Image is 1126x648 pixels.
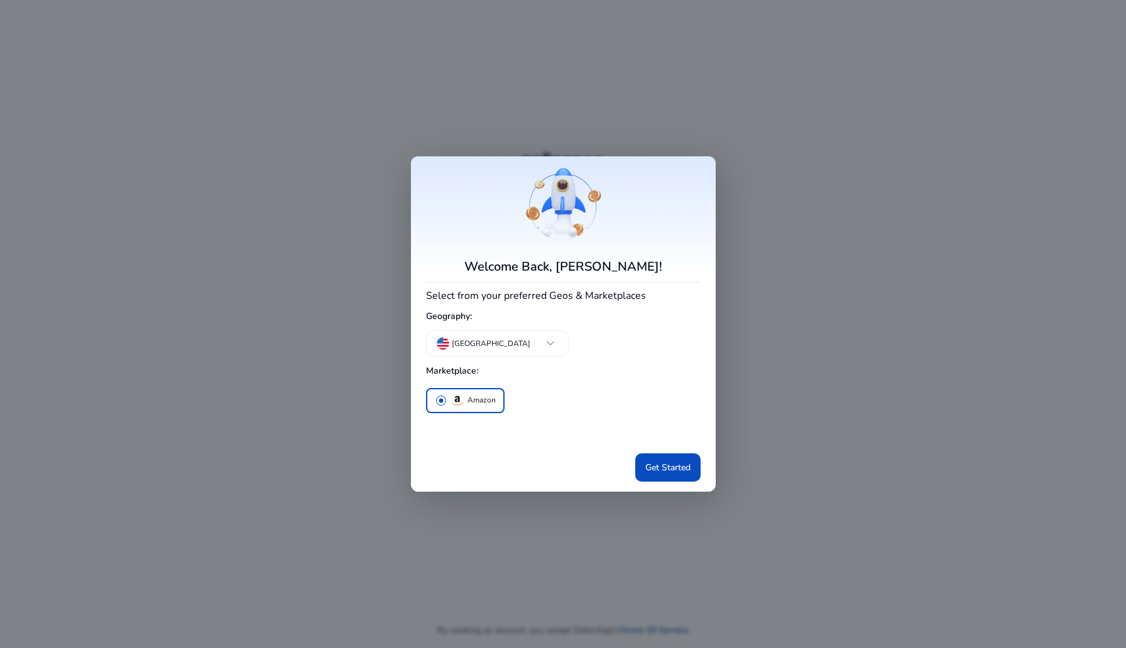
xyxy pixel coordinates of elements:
p: Amazon [467,394,496,407]
img: amazon.svg [450,393,465,408]
img: us.svg [437,337,449,350]
span: Get Started [645,461,691,474]
span: radio_button_checked [435,394,447,407]
p: [GEOGRAPHIC_DATA] [452,338,530,349]
h5: Geography: [426,306,701,327]
button: Get Started [635,453,701,482]
h5: Marketplace: [426,361,701,382]
span: keyboard_arrow_down [543,336,558,351]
